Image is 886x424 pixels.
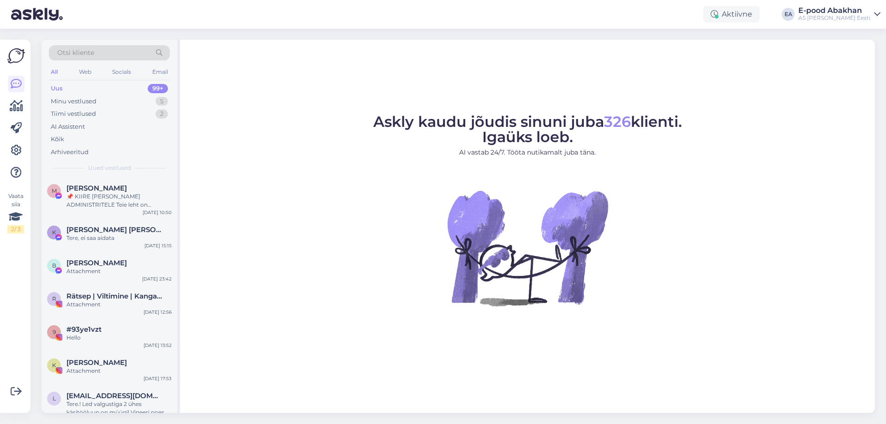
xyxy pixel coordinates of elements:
[51,97,96,106] div: Minu vestlused
[798,7,880,22] a: E-pood AbakhanAS [PERSON_NAME] Eesti
[51,148,89,157] div: Arhiveeritud
[604,113,631,131] span: 326
[52,187,57,194] span: M
[88,164,131,172] span: Uued vestlused
[7,225,24,233] div: 2 / 3
[703,6,760,23] div: Aktiivne
[373,148,682,157] p: AI vastab 24/7. Tööta nutikamalt juba täna.
[144,375,172,382] div: [DATE] 17:53
[148,84,168,93] div: 99+
[52,295,56,302] span: R
[53,395,56,402] span: l
[52,362,56,369] span: K
[66,192,172,209] div: 📌 KIIRE [PERSON_NAME] ADMINISTRITELE Teie leht on rikkunud Meta kogukonna juhiseid ja reklaamipol...
[57,48,94,58] span: Otsi kliente
[66,184,127,192] span: Martin Eggers
[66,267,172,275] div: Attachment
[798,7,870,14] div: E-pood Abakhan
[49,66,60,78] div: All
[782,8,795,21] div: EA
[66,392,162,400] span: llepp85@gmail.com
[51,109,96,119] div: Tiimi vestlused
[142,275,172,282] div: [DATE] 23:42
[52,262,56,269] span: В
[66,234,172,242] div: Tere, ei saa aidata
[143,209,172,216] div: [DATE] 10:50
[110,66,133,78] div: Socials
[66,325,102,334] span: #93ye1vzt
[144,342,172,349] div: [DATE] 13:52
[150,66,170,78] div: Email
[53,328,56,335] span: 9
[66,334,172,342] div: Hello
[66,259,127,267] span: Виктор Стриков
[52,229,56,236] span: K
[51,135,64,144] div: Kõik
[144,242,172,249] div: [DATE] 15:15
[51,122,85,131] div: AI Assistent
[66,292,162,300] span: Rätsep | Viltimine | Kangastelgedel kudumine
[66,367,172,375] div: Attachment
[444,165,611,331] img: No Chat active
[156,109,168,119] div: 2
[7,192,24,233] div: Vaata siia
[7,47,25,65] img: Askly Logo
[66,358,127,367] span: Katrina Randma
[51,84,63,93] div: Uus
[66,226,162,234] span: Karl Eik Rebane
[373,113,682,146] span: Askly kaudu jõudis sinuni juba klienti. Igaüks loeb.
[77,66,93,78] div: Web
[66,300,172,309] div: Attachment
[798,14,870,22] div: AS [PERSON_NAME] Eesti
[66,400,172,417] div: Tere.! Led valgustiga 2 ühes käsitööluup on müügil Vineeri poes või kus poes oleks see saadaval?
[156,97,168,106] div: 5
[144,309,172,316] div: [DATE] 12:56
